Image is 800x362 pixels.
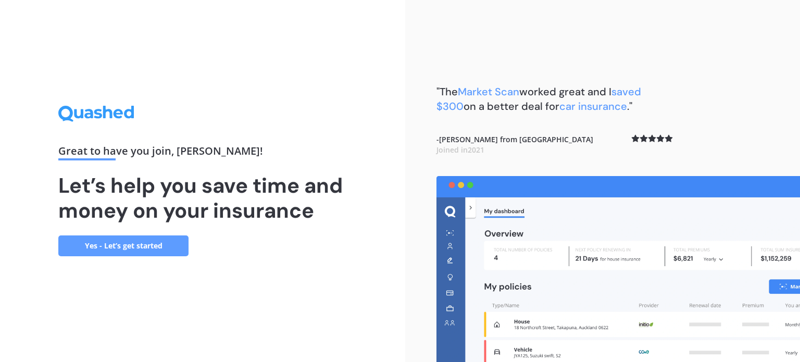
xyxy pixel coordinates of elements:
span: Market Scan [458,85,519,98]
img: dashboard.webp [436,176,800,362]
a: Yes - Let’s get started [58,235,189,256]
h1: Let’s help you save time and money on your insurance [58,173,347,223]
b: "The worked great and I on a better deal for ." [436,85,641,113]
div: Great to have you join , [PERSON_NAME] ! [58,146,347,160]
span: car insurance [559,99,627,113]
span: saved $300 [436,85,641,113]
span: Joined in 2021 [436,145,484,155]
b: - [PERSON_NAME] from [GEOGRAPHIC_DATA] [436,134,593,155]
